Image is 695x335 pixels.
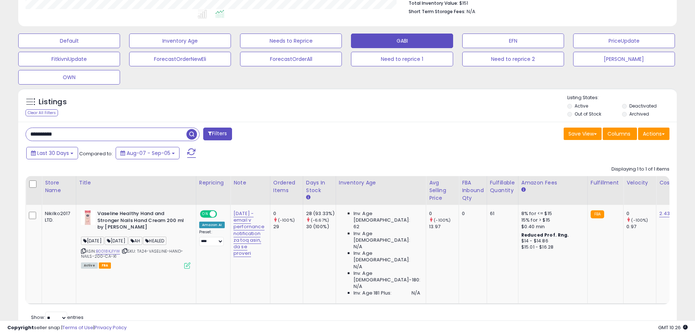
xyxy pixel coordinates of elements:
button: FitkivniUpdate [18,52,120,66]
button: OWN [18,70,120,85]
button: Need to reprice 2 [462,52,564,66]
div: 0 [429,210,459,217]
div: 13.97 [429,223,459,230]
span: OFF [216,211,227,217]
span: FBA [99,262,111,269]
label: Archived [629,111,649,117]
p: Listing States: [567,94,677,101]
div: Fulfillable Quantity [490,179,515,194]
div: 0 [462,210,481,217]
small: (-6.67%) [311,217,329,223]
div: Note [233,179,267,187]
div: Ordered Items [273,179,300,194]
a: B0018KJ1YW [96,248,120,254]
button: Need to reprice 1 [351,52,453,66]
small: (-100%) [631,217,648,223]
span: N/A [467,8,475,15]
span: N/A [354,283,362,290]
div: ASIN: [81,210,190,268]
div: 28 (93.33%) [306,210,336,217]
b: Reduced Prof. Rng. [521,232,569,238]
div: 61 [490,210,513,217]
span: Inv. Age [DEMOGRAPHIC_DATA]: [354,230,420,244]
div: Amazon Fees [521,179,584,187]
div: $15.01 - $16.28 [521,244,582,250]
span: N/A [412,290,420,296]
small: Days In Stock. [306,194,310,201]
button: EFN [462,34,564,48]
div: Velocity [626,179,653,187]
div: $14 - $14.86 [521,238,582,244]
label: Out of Stock [575,111,601,117]
button: Save View [564,128,602,140]
span: 2025-10-6 10:26 GMT [658,324,688,331]
span: N/A [354,264,362,270]
label: Active [575,103,588,109]
button: ForecastOrderNewEli [129,52,231,66]
button: Filters [203,128,232,140]
a: Privacy Policy [94,324,127,331]
span: [DATE] [81,237,104,245]
span: [DATE] [105,237,128,245]
button: Inventory Age [129,34,231,48]
button: [PERSON_NAME] [573,52,675,66]
div: 0 [273,210,303,217]
div: Inventory Age [339,179,423,187]
span: N/A [354,244,362,250]
span: Inv. Age [DEMOGRAPHIC_DATA]: [354,210,420,223]
span: | SKU: TA24-VASELINE-HAND-NAILS-200-CA-X1 [81,248,183,259]
div: Title [79,179,193,187]
div: Avg Selling Price [429,179,456,202]
div: Preset: [199,230,225,246]
div: 0 [626,210,656,217]
button: Actions [638,128,669,140]
div: Amazon AI [199,222,225,228]
div: 30 (100%) [306,223,336,230]
label: Deactivated [629,103,657,109]
div: 8% for <= $15 [521,210,582,217]
small: (-100%) [278,217,295,223]
div: 0.97 [626,223,656,230]
i: Click to copy [123,249,127,253]
span: Columns [607,130,630,137]
span: Aug-07 - Sep-05 [127,149,170,157]
a: Terms of Use [62,324,93,331]
div: Days In Stock [306,179,333,194]
span: Inv. Age 181 Plus: [354,290,392,296]
button: PriceUpdate [573,34,675,48]
button: Last 30 Days [26,147,78,159]
button: Aug-07 - Sep-05 [116,147,179,159]
button: ForecastOrderAll [240,52,342,66]
b: Vaseline Healthy Hand and Stronger Nails Hand Cream 200 ml by [PERSON_NAME] [97,210,186,233]
div: Store Name [45,179,73,194]
button: Columns [603,128,637,140]
strong: Copyright [7,324,34,331]
small: FBA [591,210,604,218]
i: Click to copy [81,249,86,253]
div: Clear All Filters [26,109,58,116]
button: GABI [351,34,453,48]
div: 29 [273,223,303,230]
div: 15% for > $15 [521,217,582,223]
small: Amazon Fees. [521,187,526,193]
span: HEALED [143,237,166,245]
span: Inv. Age [DEMOGRAPHIC_DATA]: [354,250,420,263]
span: AH [128,237,142,245]
h5: Listings [39,97,67,107]
img: 31PC21+9YhL._SL40_.jpg [81,210,96,225]
div: Displaying 1 to 1 of 1 items [611,166,669,173]
span: All listings currently available for purchase on Amazon [81,262,98,269]
div: Fulfillment [591,179,620,187]
button: Needs to Reprice [240,34,342,48]
div: FBA inbound Qty [462,179,484,202]
div: Repricing [199,179,227,187]
a: 2.43 [659,210,670,217]
div: Cost [659,179,673,187]
span: 62 [354,223,359,230]
span: Last 30 Days [37,149,69,157]
b: Short Term Storage Fees: [409,8,466,15]
button: Default [18,34,120,48]
div: seller snap | | [7,324,127,331]
div: $0.40 min [521,223,582,230]
a: [DATE] - email v perfornance notification za toq asin, da se proveri [233,210,265,257]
